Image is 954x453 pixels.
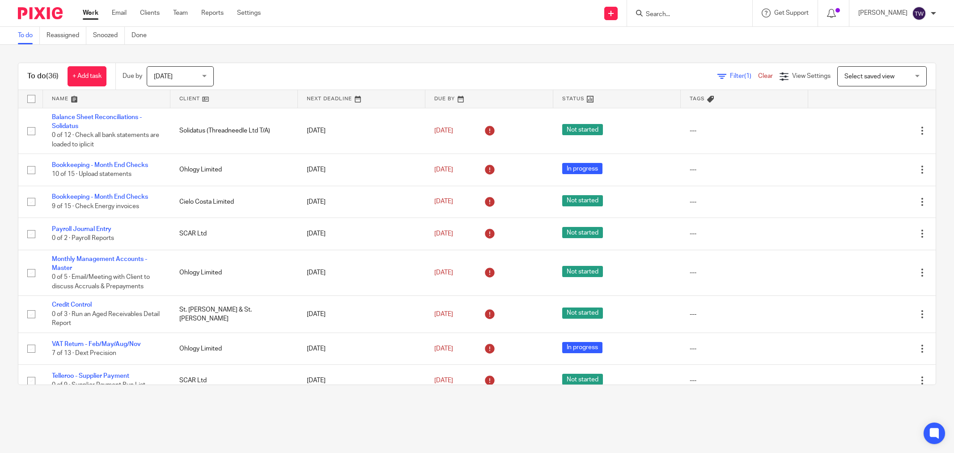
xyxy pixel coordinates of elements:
[201,9,224,17] a: Reports
[298,154,425,186] td: [DATE]
[170,296,298,333] td: St. [PERSON_NAME] & St. [PERSON_NAME]
[744,73,751,79] span: (1)
[690,96,705,101] span: Tags
[52,162,148,168] a: Bookkeeping - Month End Checks
[434,128,453,134] span: [DATE]
[690,126,799,135] div: ---
[298,108,425,154] td: [DATE]
[46,73,59,80] span: (36)
[434,311,453,317] span: [DATE]
[562,124,603,135] span: Not started
[52,373,129,379] a: Telleroo - Supplier Payment
[912,6,926,21] img: svg%3E
[68,66,106,86] a: + Add task
[173,9,188,17] a: Team
[434,269,453,276] span: [DATE]
[52,132,159,148] span: 0 of 12 · Check all bank statements are loaded to iplicit
[298,365,425,397] td: [DATE]
[170,186,298,218] td: Cielo Costa Limited
[52,171,131,178] span: 10 of 15 · Upload statements
[18,7,63,19] img: Pixie
[131,27,153,44] a: Done
[690,165,799,174] div: ---
[27,72,59,81] h1: To do
[434,231,453,237] span: [DATE]
[52,114,142,129] a: Balance Sheet Reconciliations - Solidatus
[774,10,809,16] span: Get Support
[52,382,145,389] span: 0 of 9 · Supplier Payment Run List
[170,154,298,186] td: Ohlogy Limited
[52,350,116,356] span: 7 of 13 · Dext Precision
[298,218,425,250] td: [DATE]
[758,73,773,79] a: Clear
[83,9,98,17] a: Work
[18,27,40,44] a: To do
[298,296,425,333] td: [DATE]
[730,73,758,79] span: Filter
[52,341,141,347] a: VAT Return - Feb/May/Aug/Nov
[562,342,602,353] span: In progress
[690,197,799,206] div: ---
[858,9,907,17] p: [PERSON_NAME]
[93,27,125,44] a: Snoozed
[434,167,453,173] span: [DATE]
[792,73,831,79] span: View Settings
[434,346,453,352] span: [DATE]
[123,72,142,81] p: Due by
[434,377,453,384] span: [DATE]
[140,9,160,17] a: Clients
[52,203,139,209] span: 9 of 15 · Check Energy invoices
[47,27,86,44] a: Reassigned
[52,194,148,200] a: Bookkeeping - Month End Checks
[645,11,725,19] input: Search
[298,333,425,364] td: [DATE]
[562,266,603,277] span: Not started
[237,9,261,17] a: Settings
[298,250,425,296] td: [DATE]
[52,235,114,241] span: 0 of 2 · Payroll Reports
[52,311,160,327] span: 0 of 3 · Run an Aged Receivables Detail Report
[562,163,602,174] span: In progress
[170,365,298,397] td: SCAR Ltd
[52,302,92,308] a: Credit Control
[562,195,603,206] span: Not started
[844,73,895,80] span: Select saved view
[562,374,603,385] span: Not started
[52,274,150,290] span: 0 of 5 · Email/Meeting with Client to discuss Accruals & Prepayments
[434,199,453,205] span: [DATE]
[170,250,298,296] td: Ohlogy Limited
[690,229,799,238] div: ---
[690,310,799,319] div: ---
[154,73,173,80] span: [DATE]
[170,218,298,250] td: SCAR Ltd
[170,333,298,364] td: Ohlogy Limited
[562,227,603,238] span: Not started
[690,376,799,385] div: ---
[562,308,603,319] span: Not started
[52,226,111,232] a: Payroll Journal Entry
[690,268,799,277] div: ---
[52,256,147,271] a: Monthly Management Accounts - Master
[112,9,127,17] a: Email
[170,108,298,154] td: Solidatus (Threadneedle Ltd T/A)
[298,186,425,218] td: [DATE]
[690,344,799,353] div: ---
